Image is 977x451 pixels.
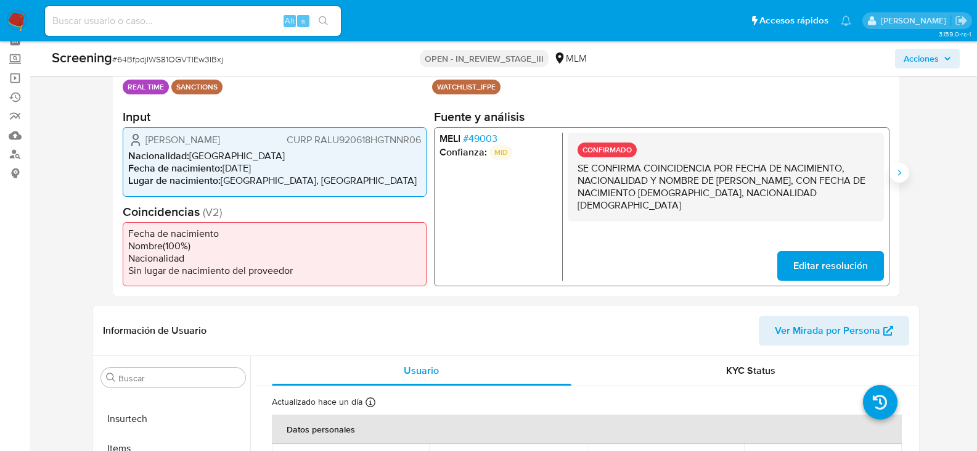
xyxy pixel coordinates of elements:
[45,13,341,29] input: Buscar usuario o caso...
[775,316,880,345] span: Ver Mirada por Persona
[311,12,336,30] button: search-icon
[726,363,775,378] span: KYC Status
[301,15,305,27] span: s
[895,49,960,68] button: Acciones
[420,50,549,67] p: OPEN - IN_REVIEW_STAGE_III
[52,48,112,67] b: Screening
[272,415,902,444] th: Datos personales
[904,49,939,68] span: Acciones
[939,29,971,39] span: 3.159.0-rc-1
[96,404,250,434] button: Insurtech
[404,363,439,378] span: Usuario
[103,325,206,337] h1: Información de Usuario
[118,373,240,384] input: Buscar
[112,53,223,65] span: # 64BfpdjIWS81OGVTlEw3IBxj
[554,52,587,65] div: MLM
[955,14,968,27] a: Salir
[881,15,950,27] p: cesar.gonzalez@mercadolibre.com.mx
[759,14,828,27] span: Accesos rápidos
[106,373,116,383] button: Buscar
[759,316,909,345] button: Ver Mirada por Persona
[285,15,295,27] span: Alt
[272,396,362,408] p: Actualizado hace un día
[841,15,851,26] a: Notificaciones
